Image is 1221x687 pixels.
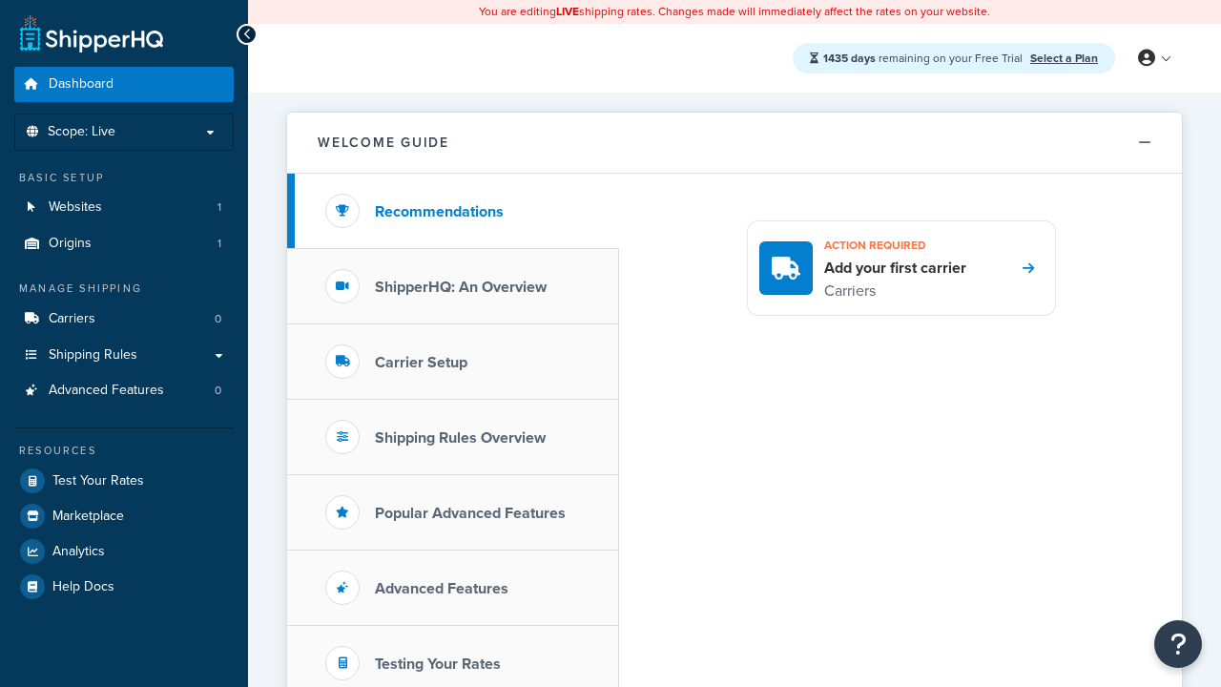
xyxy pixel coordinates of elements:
[1030,50,1098,67] a: Select a Plan
[217,199,221,216] span: 1
[823,50,1025,67] span: remaining on your Free Trial
[556,3,579,20] b: LIVE
[14,170,234,186] div: Basic Setup
[217,236,221,252] span: 1
[375,354,467,371] h3: Carrier Setup
[49,76,114,93] span: Dashboard
[14,190,234,225] li: Websites
[52,579,114,595] span: Help Docs
[824,233,966,258] h3: Action required
[375,279,547,296] h3: ShipperHQ: An Overview
[52,473,144,489] span: Test Your Rates
[375,656,501,673] h3: Testing Your Rates
[49,383,164,399] span: Advanced Features
[14,373,234,408] a: Advanced Features0
[375,505,566,522] h3: Popular Advanced Features
[375,580,508,597] h3: Advanced Features
[14,338,234,373] a: Shipping Rules
[14,373,234,408] li: Advanced Features
[14,570,234,604] a: Help Docs
[52,544,105,560] span: Analytics
[823,50,876,67] strong: 1435 days
[14,67,234,102] a: Dashboard
[49,199,102,216] span: Websites
[14,302,234,337] a: Carriers0
[14,302,234,337] li: Carriers
[375,429,546,447] h3: Shipping Rules Overview
[52,509,124,525] span: Marketplace
[824,258,966,279] h4: Add your first carrier
[1154,620,1202,668] button: Open Resource Center
[49,347,137,364] span: Shipping Rules
[48,124,115,140] span: Scope: Live
[375,203,504,220] h3: Recommendations
[14,190,234,225] a: Websites1
[318,135,449,150] h2: Welcome Guide
[215,383,221,399] span: 0
[287,113,1182,174] button: Welcome Guide
[14,443,234,459] div: Resources
[824,279,966,303] p: Carriers
[14,464,234,498] a: Test Your Rates
[49,236,92,252] span: Origins
[14,226,234,261] li: Origins
[14,281,234,297] div: Manage Shipping
[49,311,95,327] span: Carriers
[14,499,234,533] a: Marketplace
[215,311,221,327] span: 0
[14,534,234,569] a: Analytics
[14,226,234,261] a: Origins1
